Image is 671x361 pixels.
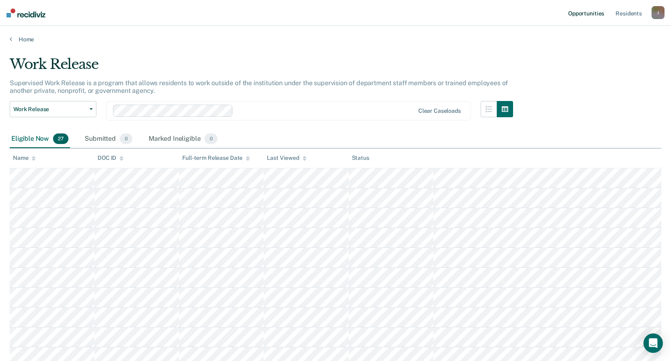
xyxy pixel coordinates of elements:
div: Full-term Release Date [182,155,250,161]
div: Name [13,155,36,161]
div: Submitted0 [83,130,134,148]
span: 27 [53,133,68,144]
span: 0 [120,133,132,144]
div: Status [352,155,369,161]
span: 0 [204,133,217,144]
div: Marked Ineligible0 [147,130,219,148]
button: Work Release [10,101,96,117]
div: Last Viewed [267,155,306,161]
div: Work Release [10,56,513,79]
div: Eligible Now27 [10,130,70,148]
div: Open Intercom Messenger [643,333,663,353]
div: Clear caseloads [418,107,461,114]
p: Supervised Work Release is a program that allows residents to work outside of the institution und... [10,79,508,95]
span: Work Release [13,106,86,113]
a: Home [10,36,661,43]
button: J [652,6,665,19]
div: DOC ID [98,155,124,161]
img: Recidiviz [6,9,45,17]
